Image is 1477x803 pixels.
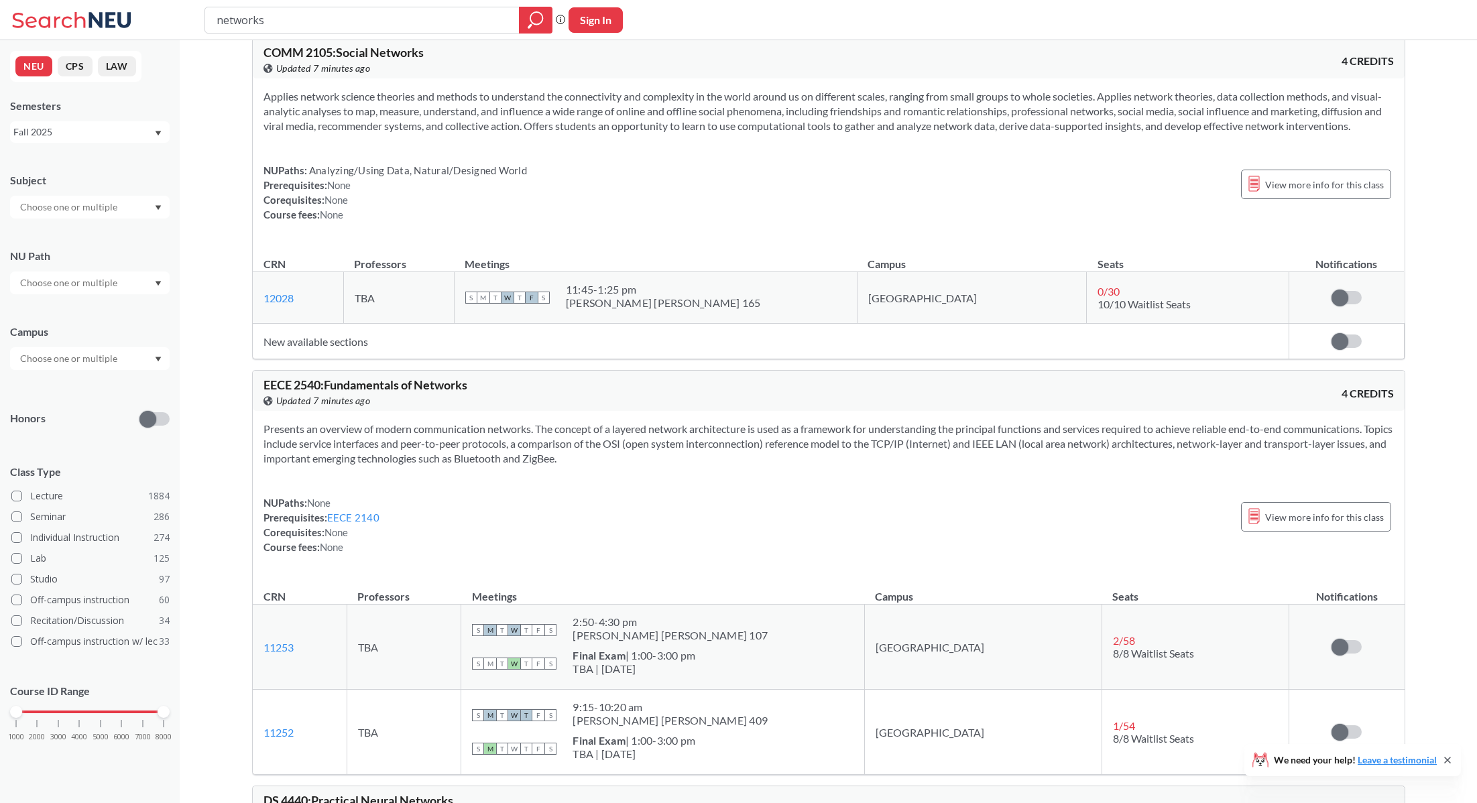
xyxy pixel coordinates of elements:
[50,733,66,741] span: 3000
[519,7,552,34] div: magnifying glass
[1358,754,1437,765] a: Leave a testimonial
[508,658,520,670] span: W
[13,351,126,367] input: Choose one or multiple
[573,700,768,714] div: 9:15 - 10:20 am
[532,709,544,721] span: F
[10,121,170,143] div: Fall 2025Dropdown arrow
[159,593,170,607] span: 60
[155,281,162,286] svg: Dropdown arrow
[10,173,170,188] div: Subject
[263,45,424,60] span: COMM 2105 : Social Networks
[343,243,454,272] th: Professors
[10,684,170,699] p: Course ID Range
[857,243,1086,272] th: Campus
[1098,298,1191,310] span: 10/10 Waitlist Seats
[1113,732,1194,745] span: 8/8 Waitlist Seats
[864,690,1102,775] td: [GEOGRAPHIC_DATA]
[148,489,170,503] span: 1884
[10,249,170,263] div: NU Path
[276,61,371,76] span: Updated 7 minutes ago
[484,624,496,636] span: M
[320,541,344,553] span: None
[155,205,162,210] svg: Dropdown arrow
[501,292,514,304] span: W
[159,572,170,586] span: 97
[324,194,349,206] span: None
[1113,647,1194,660] span: 8/8 Waitlist Seats
[13,125,154,139] div: Fall 2025
[10,324,170,339] div: Campus
[10,271,170,294] div: Dropdown arrow
[263,292,294,304] a: 12028
[1087,243,1289,272] th: Seats
[11,529,170,546] label: Individual Instruction
[520,624,532,636] span: T
[508,743,520,755] span: W
[544,658,556,670] span: S
[263,377,467,392] span: EECE 2540 : Fundamentals of Networks
[113,733,129,741] span: 6000
[327,511,379,523] a: EECE 2140
[526,292,538,304] span: F
[544,743,556,755] span: S
[327,179,351,191] span: None
[496,709,508,721] span: T
[29,733,45,741] span: 2000
[71,733,87,741] span: 4000
[10,465,170,479] span: Class Type
[514,292,526,304] span: T
[13,275,126,291] input: Choose one or multiple
[263,589,286,604] div: CRN
[263,163,527,222] div: NUPaths: Prerequisites: Corequisites: Course fees:
[10,99,170,113] div: Semesters
[472,709,484,721] span: S
[15,56,52,76] button: NEU
[461,576,864,605] th: Meetings
[484,709,496,721] span: M
[544,709,556,721] span: S
[11,550,170,567] label: Lab
[1342,386,1394,401] span: 4 CREDITS
[11,591,170,609] label: Off-campus instruction
[13,199,126,215] input: Choose one or multiple
[11,570,170,588] label: Studio
[573,747,695,761] div: TBA | [DATE]
[528,11,544,29] svg: magnifying glass
[263,257,286,271] div: CRN
[343,272,454,324] td: TBA
[155,357,162,362] svg: Dropdown arrow
[11,633,170,650] label: Off-campus instruction w/ lec
[276,393,371,408] span: Updated 7 minutes ago
[1265,509,1384,526] span: View more info for this class
[573,734,695,747] div: | 1:00-3:00 pm
[263,89,1394,133] section: Applies network science theories and methods to understand the connectivity and complexity in the...
[477,292,489,304] span: M
[263,495,379,554] div: NUPaths: Prerequisites: Corequisites: Course fees:
[1113,634,1135,647] span: 2 / 58
[508,709,520,721] span: W
[215,9,510,32] input: Class, professor, course number, "phrase"
[154,509,170,524] span: 286
[347,576,461,605] th: Professors
[489,292,501,304] span: T
[573,629,768,642] div: [PERSON_NAME] [PERSON_NAME] 107
[324,526,349,538] span: None
[135,733,151,741] span: 7000
[496,624,508,636] span: T
[532,743,544,755] span: F
[93,733,109,741] span: 5000
[573,734,626,747] b: Final Exam
[8,733,24,741] span: 1000
[1265,176,1384,193] span: View more info for this class
[864,605,1102,690] td: [GEOGRAPHIC_DATA]
[532,624,544,636] span: F
[857,272,1086,324] td: [GEOGRAPHIC_DATA]
[573,649,695,662] div: | 1:00-3:00 pm
[520,658,532,670] span: T
[544,624,556,636] span: S
[508,624,520,636] span: W
[159,613,170,628] span: 34
[1289,243,1404,272] th: Notifications
[154,551,170,566] span: 125
[465,292,477,304] span: S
